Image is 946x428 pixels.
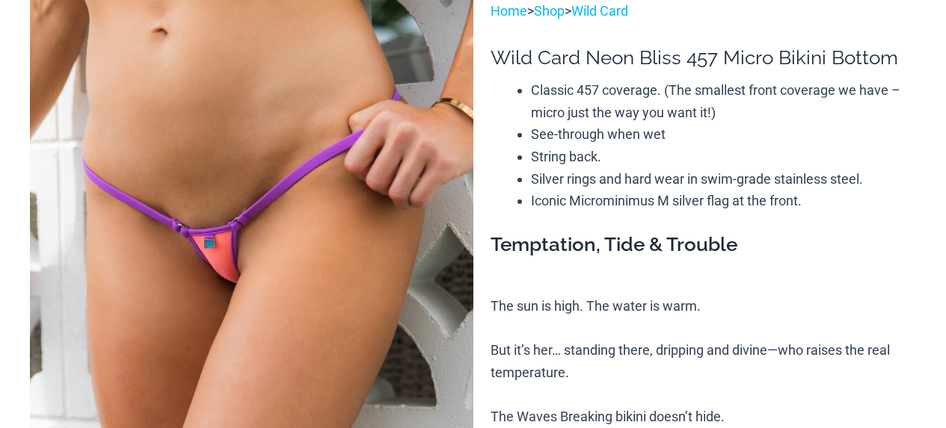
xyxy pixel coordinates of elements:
[491,3,527,19] a: Home
[531,79,916,123] li: Classic 457 coverage. (The smallest front coverage we have – micro just the way you want it!)
[571,3,628,19] a: Wild Card
[491,232,916,258] h3: Temptation, Tide & Trouble
[531,123,916,146] li: See-through when wet
[531,190,916,212] li: Iconic Microminimus M silver flag at the front.
[531,146,916,168] li: String back.
[534,3,565,19] a: Shop
[491,46,916,69] h1: Wild Card Neon Bliss 457 Micro Bikini Bottom
[531,168,916,190] li: Silver rings and hard wear in swim-grade stainless steel.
